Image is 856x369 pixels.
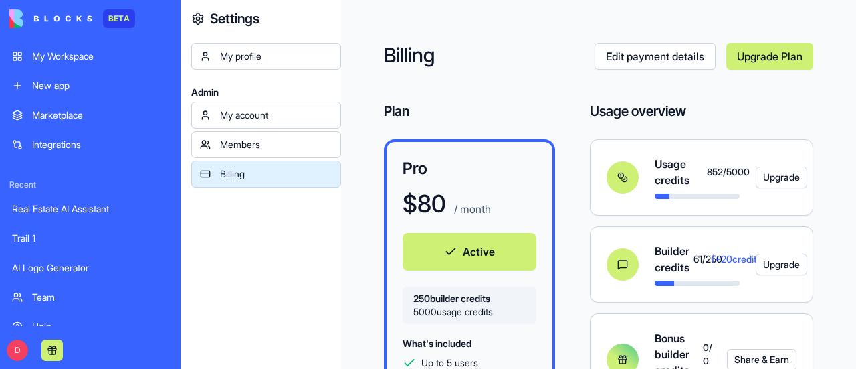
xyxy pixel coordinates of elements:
span: Admin [191,86,341,99]
img: logo [9,9,92,28]
button: Upgrade [756,167,807,188]
div: Billing [220,167,332,181]
div: Help [32,320,169,334]
a: My account [191,102,341,129]
div: Trail 1 [12,232,169,245]
a: Billing [191,161,341,188]
button: Active [403,233,536,271]
button: Upgrade [756,254,807,275]
h4: Settings [210,9,259,28]
span: D [7,340,28,361]
span: Usage credits [655,156,707,188]
h4: Plan [384,102,555,121]
p: / month [451,201,491,217]
div: My profile [220,50,332,63]
div: AI Logo Generator [12,261,169,275]
span: 5000 usage credits [413,305,526,319]
a: Upgrade Plan [726,43,813,70]
span: Recent [4,179,177,190]
div: BETA [103,9,135,28]
h1: $ 80 [403,190,446,217]
div: My Workspace [32,50,169,63]
span: 0 / 0 [703,341,711,368]
div: Integrations [32,138,169,151]
h4: Usage overview [590,102,686,121]
a: Members [191,131,341,158]
a: BETA [9,9,135,28]
a: New app [4,72,177,99]
a: Edit payment details [595,43,716,70]
a: Integrations [4,131,177,158]
a: Real Estate AI Assistant [4,196,177,222]
div: Marketplace [32,108,169,122]
a: Upgrade [756,167,780,188]
div: New app [32,79,169,92]
span: 852 / 5000 [707,165,739,179]
span: What's included [403,338,471,349]
a: AI Logo Generator [4,254,177,281]
h2: Billing [384,43,595,70]
a: Team [4,284,177,311]
a: Upgrade [756,254,780,275]
a: My Workspace [4,43,177,70]
a: Help [4,313,177,340]
h3: Pro [403,158,536,179]
a: Marketplace [4,102,177,129]
span: 61 / 250 [693,252,709,266]
span: 250 builder credits [413,292,526,305]
div: Real Estate AI Assistant [12,202,169,216]
a: My profile [191,43,341,70]
span: (+ 20 credits) [712,252,740,266]
span: Builder credits [655,243,693,275]
div: Team [32,291,169,304]
div: Members [220,138,332,151]
a: Trail 1 [4,225,177,252]
div: My account [220,108,332,122]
